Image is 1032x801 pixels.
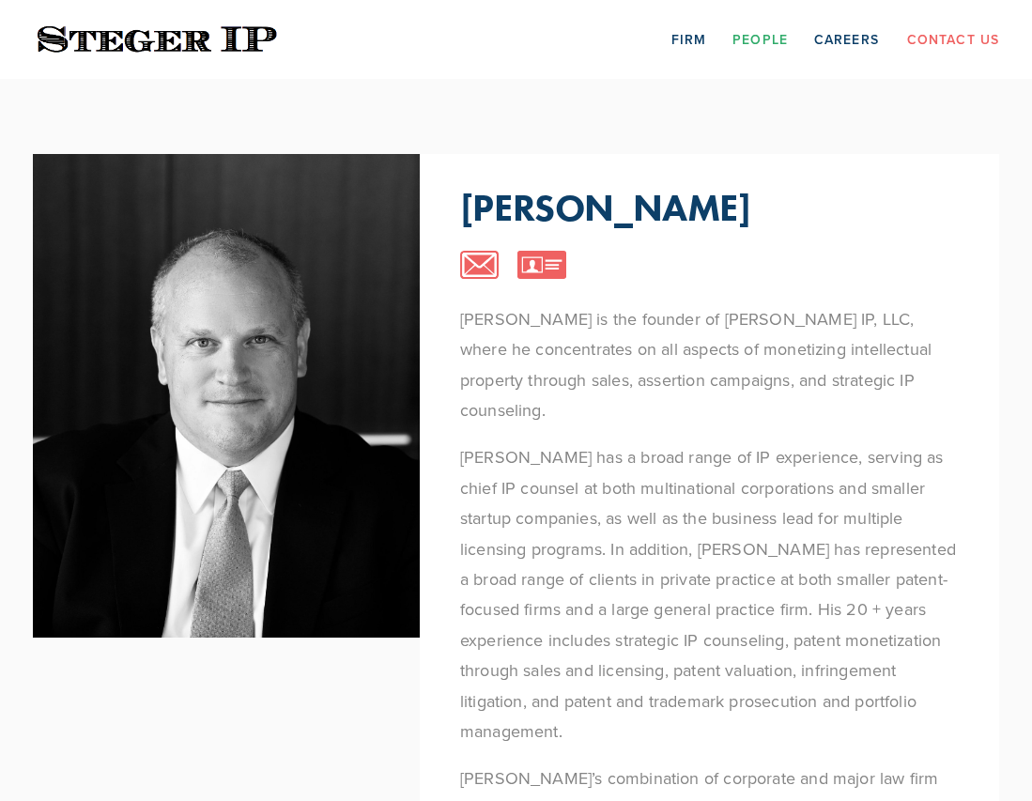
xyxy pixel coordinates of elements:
[517,251,566,279] img: vcard-icon
[671,24,706,54] a: Firm
[33,22,282,58] img: Steger IP | Trust. Experience. Results.
[907,24,999,54] a: Contact Us
[460,304,959,426] p: [PERSON_NAME] is the founder of [PERSON_NAME] IP, LLC, where he concentrates on all aspects of mo...
[460,185,751,230] p: [PERSON_NAME]
[732,24,788,54] a: People
[814,24,879,54] a: Careers
[460,251,500,279] img: email-icon
[460,442,959,747] p: [PERSON_NAME] has a broad range of IP experience, serving as chief IP counsel at both multination...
